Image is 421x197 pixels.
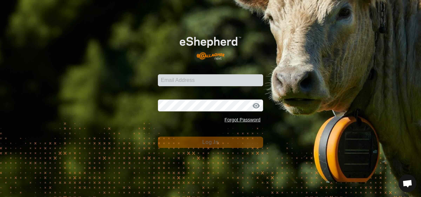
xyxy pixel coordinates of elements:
span: Log In [202,139,218,145]
button: Log In [158,137,263,148]
input: Email Address [158,74,263,86]
a: Forgot Password [224,117,260,122]
div: Open chat [398,174,416,192]
img: E-shepherd Logo [168,28,253,64]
